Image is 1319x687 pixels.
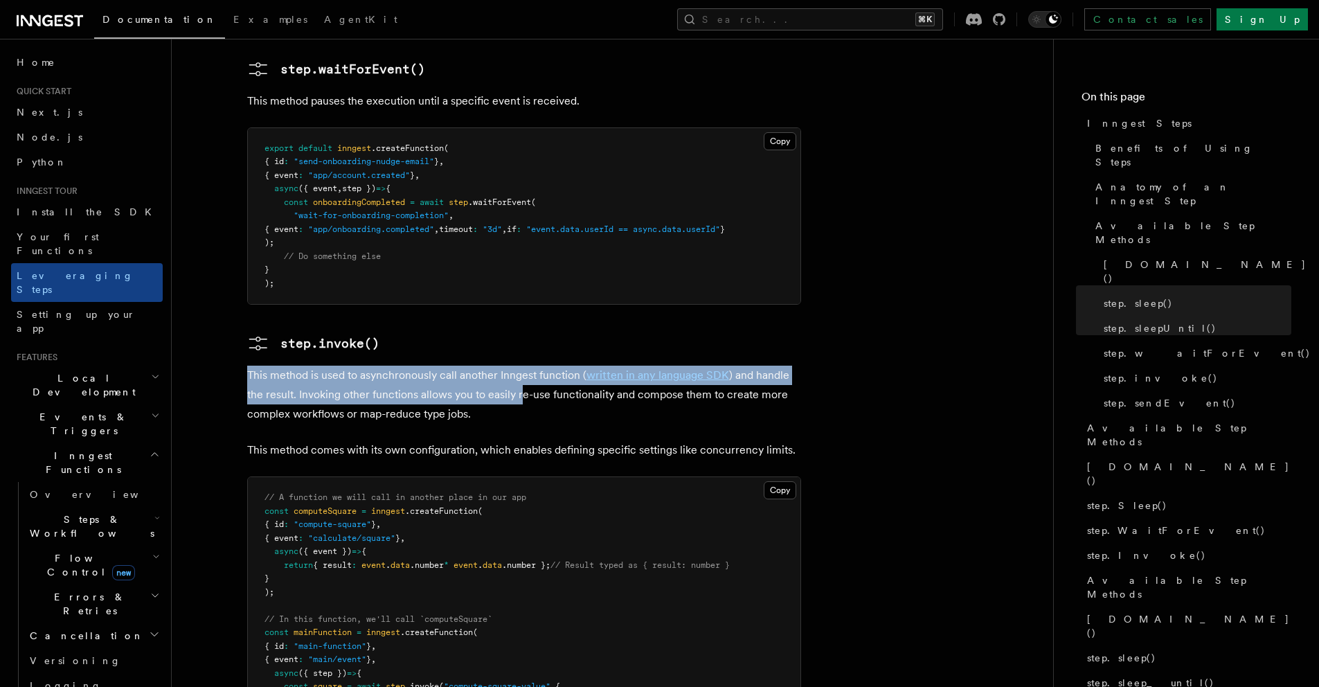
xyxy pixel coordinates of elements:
span: : [517,224,521,234]
span: export [264,143,294,153]
button: Flow Controlnew [24,546,163,585]
span: Inngest tour [11,186,78,197]
a: step.sendEvent() [1098,391,1291,416]
span: step.sleepUntil() [1104,321,1217,335]
span: .number [410,560,444,570]
span: "app/account.created" [308,170,410,180]
span: { id [264,519,284,529]
a: step.invoke() [1098,366,1291,391]
a: step.waitForEvent() [247,58,425,80]
span: event [454,560,478,570]
span: = [410,197,415,207]
span: Versioning [30,655,121,666]
span: } [371,519,376,529]
span: onboardingCompleted [313,197,405,207]
a: Examples [225,4,316,37]
span: : [298,533,303,543]
a: Setting up your app [11,302,163,341]
a: written in any language SDK [586,368,729,382]
span: step.Sleep() [1087,499,1167,512]
a: Leveraging Steps [11,263,163,302]
span: Cancellation [24,629,144,643]
button: Toggle dark mode [1028,11,1061,28]
span: ); [264,238,274,247]
a: step.sleep() [1082,645,1291,670]
span: AgentKit [324,14,397,25]
span: ({ step }) [298,668,347,678]
span: => [376,184,386,193]
span: Examples [233,14,307,25]
span: "3d" [483,224,502,234]
span: step.WaitForEvent() [1087,524,1266,537]
span: Flow Control [24,551,152,579]
span: step [449,197,468,207]
span: // Do something else [284,251,381,261]
span: // A function we will call in another place in our app [264,492,526,502]
span: const [264,506,289,516]
span: ( [444,143,449,153]
span: : [284,641,289,651]
span: .createFunction [371,143,444,153]
span: } [264,265,269,274]
span: Steps & Workflows [24,512,154,540]
span: Quick start [11,86,71,97]
a: step.waitForEvent() [1098,341,1291,366]
span: Events & Triggers [11,410,151,438]
span: step.waitForEvent() [1104,346,1311,360]
a: Inngest Steps [1082,111,1291,136]
span: Your first Functions [17,231,99,256]
span: Local Development [11,371,151,399]
pre: step.invoke() [280,334,379,353]
span: ( [473,627,478,637]
span: computeSquare [294,506,357,516]
span: [DOMAIN_NAME]() [1087,612,1291,640]
button: Search...⌘K [677,8,943,30]
a: Contact sales [1084,8,1211,30]
a: Sign Up [1217,8,1308,30]
span: , [449,211,454,220]
span: "calculate/square" [308,533,395,543]
span: => [347,668,357,678]
span: data [483,560,502,570]
span: .createFunction [400,627,473,637]
span: Inngest Steps [1087,116,1192,130]
span: { id [264,641,284,651]
span: : [298,224,303,234]
span: , [371,641,376,651]
span: async [274,184,298,193]
span: { event [264,654,298,664]
a: Available Step Methods [1090,213,1291,252]
span: async [274,546,298,556]
span: Available Step Methods [1095,219,1291,247]
span: Next.js [17,107,82,118]
a: Node.js [11,125,163,150]
p: This method comes with its own configuration, which enables defining specific settings like concu... [247,440,801,460]
a: step.WaitForEvent() [1082,518,1291,543]
a: [DOMAIN_NAME]() [1082,607,1291,645]
span: [DOMAIN_NAME]() [1104,258,1307,285]
span: { [357,668,361,678]
span: : [298,654,303,664]
span: ( [478,506,483,516]
span: .number }; [502,560,550,570]
button: Local Development [11,366,163,404]
span: const [264,627,289,637]
span: : [298,170,303,180]
span: : [284,157,289,166]
a: AgentKit [316,4,406,37]
span: mainFunction [294,627,352,637]
a: Your first Functions [11,224,163,263]
span: Inngest Functions [11,449,150,476]
kbd: ⌘K [915,12,935,26]
span: Anatomy of an Inngest Step [1095,180,1291,208]
button: Errors & Retries [24,585,163,623]
button: Copy [764,481,796,499]
span: [DOMAIN_NAME]() [1087,460,1291,488]
span: { id [264,157,284,166]
a: Python [11,150,163,175]
button: Copy [764,132,796,150]
span: } [410,170,415,180]
a: step.Sleep() [1082,493,1291,518]
span: ({ event }) [298,546,352,556]
a: Next.js [11,100,163,125]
